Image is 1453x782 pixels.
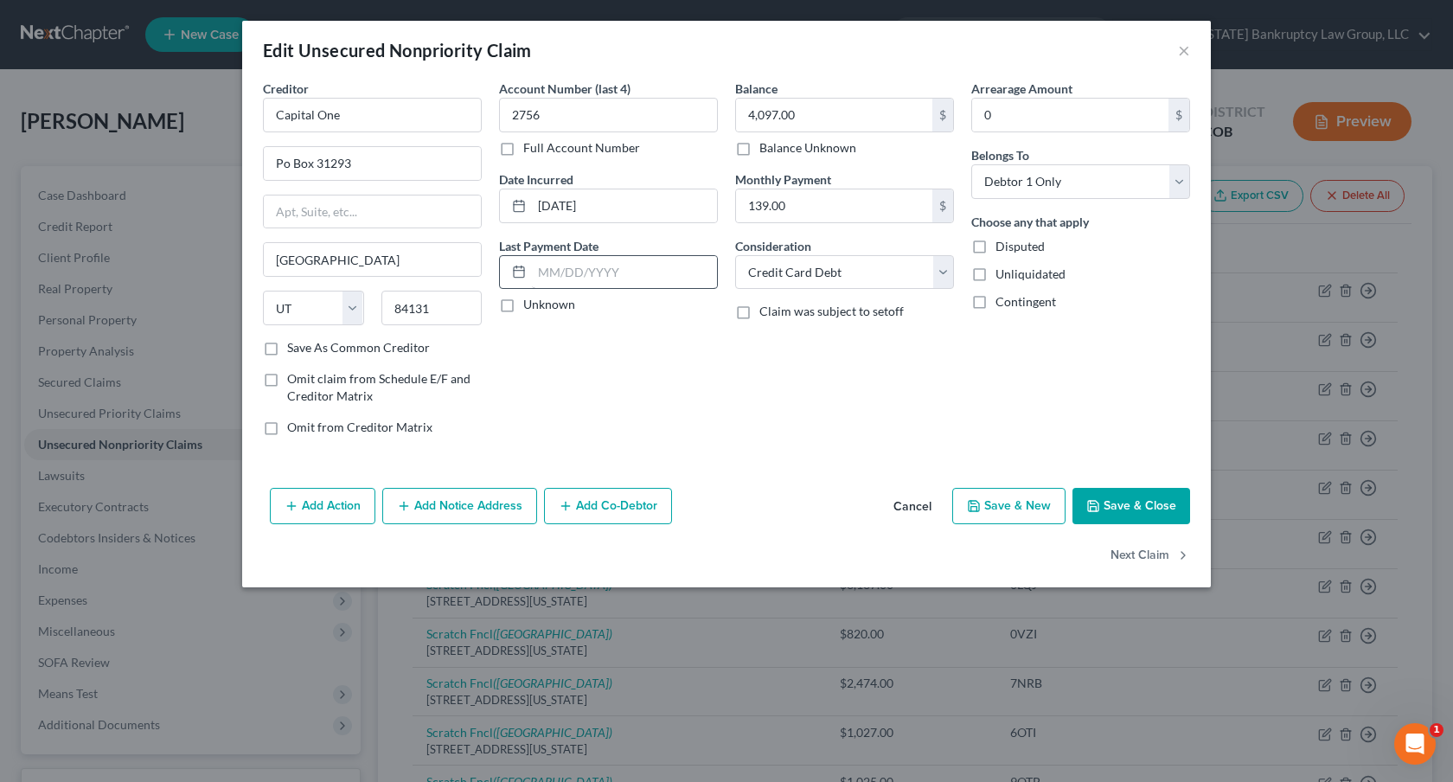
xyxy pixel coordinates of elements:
input: Search creditor by name... [263,98,482,132]
button: Next Claim [1111,538,1190,574]
button: Save & New [952,488,1066,524]
iframe: Intercom live chat [1394,723,1436,765]
div: Edit Unsecured Nonpriority Claim [263,38,532,62]
span: Omit claim from Schedule E/F and Creditor Matrix [287,371,470,403]
button: Save & Close [1072,488,1190,524]
label: Unknown [523,296,575,313]
label: Consideration [735,237,811,255]
span: 1 [1430,723,1443,737]
input: 0.00 [736,189,932,222]
input: Apt, Suite, etc... [264,195,481,228]
button: Cancel [880,490,945,524]
label: Choose any that apply [971,213,1089,231]
label: Account Number (last 4) [499,80,630,98]
label: Arrearage Amount [971,80,1072,98]
div: $ [932,189,953,222]
button: Add Notice Address [382,488,537,524]
input: MM/DD/YYYY [532,189,717,222]
div: $ [932,99,953,131]
button: Add Action [270,488,375,524]
label: Balance [735,80,778,98]
label: Monthly Payment [735,170,831,189]
span: Omit from Creditor Matrix [287,420,432,434]
input: 0.00 [972,99,1168,131]
label: Full Account Number [523,139,640,157]
input: XXXX [499,98,718,132]
button: × [1178,40,1190,61]
span: Unliquidated [995,266,1066,281]
span: Contingent [995,294,1056,309]
button: Add Co-Debtor [544,488,672,524]
label: Balance Unknown [759,139,856,157]
label: Last Payment Date [499,237,598,255]
span: Disputed [995,239,1045,253]
input: Enter city... [264,243,481,276]
input: MM/DD/YYYY [532,256,717,289]
span: Belongs To [971,148,1029,163]
div: $ [1168,99,1189,131]
input: Enter address... [264,147,481,180]
input: Enter zip... [381,291,483,325]
input: 0.00 [736,99,932,131]
span: Claim was subject to setoff [759,304,904,318]
span: Creditor [263,81,309,96]
label: Date Incurred [499,170,573,189]
label: Save As Common Creditor [287,339,430,356]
